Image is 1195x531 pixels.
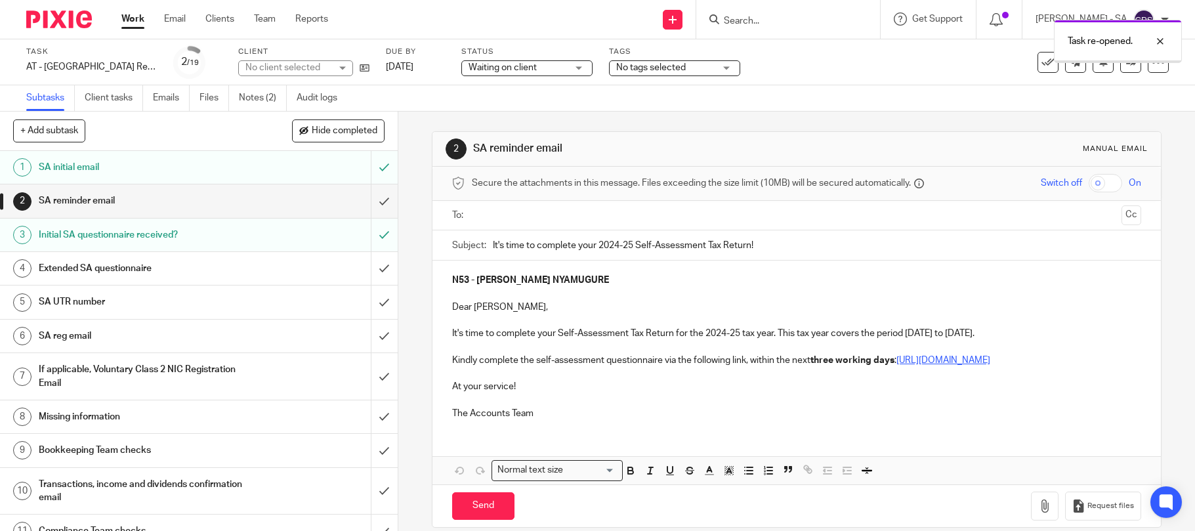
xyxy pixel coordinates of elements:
div: 7 [13,368,31,386]
h1: SA reminder email [473,142,824,156]
label: Client [238,47,369,57]
label: Subject: [452,239,486,252]
div: 4 [13,259,31,278]
div: 1 [13,158,31,177]
p: At your service! [452,380,1142,393]
input: Send [452,492,514,520]
label: Due by [386,47,445,57]
div: 2 [13,192,31,211]
span: Normal text size [495,463,566,477]
strong: three working days [810,356,894,365]
small: /19 [187,59,199,66]
h1: SA reminder email [39,191,251,211]
a: Emails [153,85,190,111]
span: Switch off [1041,177,1082,190]
a: Reports [295,12,328,26]
p: Task re-opened. [1068,35,1133,48]
p: The Accounts Team [452,407,1142,420]
p: Dear [PERSON_NAME], [452,301,1142,314]
div: No client selected [245,61,331,74]
span: Secure the attachments in this message. Files exceeding the size limit (10MB) will be secured aut... [472,177,911,190]
h1: Missing information [39,407,251,427]
input: Search for option [567,463,614,477]
a: Work [121,12,144,26]
a: Clients [205,12,234,26]
strong: N53 - [PERSON_NAME] NYAMUGURE [452,276,609,285]
div: 10 [13,482,31,500]
h1: If applicable, Voluntary Class 2 NIC Registration Email [39,360,251,393]
div: 6 [13,327,31,345]
h1: Initial SA questionnaire received? [39,225,251,245]
button: Cc [1122,205,1141,225]
h1: Extended SA questionnaire [39,259,251,278]
a: Audit logs [297,85,347,111]
p: Kindly complete the self-assessment questionnaire via the following link, within the next : [452,354,1142,367]
a: [URL][DOMAIN_NAME] [896,356,990,365]
div: 8 [13,408,31,426]
div: 2 [181,54,199,70]
div: Search for option [492,460,623,480]
h1: SA UTR number [39,292,251,312]
label: Task [26,47,157,57]
p: It's time to complete your Self-Assessment Tax Return for the 2024-25 tax year. This tax year cov... [452,327,1142,340]
div: 9 [13,441,31,459]
h1: Bookkeeping Team checks [39,440,251,460]
label: To: [452,209,467,222]
div: Manual email [1083,144,1148,154]
h1: SA reg email [39,326,251,346]
div: AT - [GEOGRAPHIC_DATA] Return - PE [DATE] [26,60,157,74]
a: Files [199,85,229,111]
h1: SA initial email [39,158,251,177]
a: Team [254,12,276,26]
div: AT - SA Return - PE 05-04-2025 [26,60,157,74]
label: Status [461,47,593,57]
a: Client tasks [85,85,143,111]
div: 2 [446,138,467,159]
span: [DATE] [386,62,413,72]
img: Pixie [26,11,92,28]
h1: Transactions, income and dividends confirmation email [39,475,251,508]
button: Hide completed [292,119,385,142]
img: svg%3E [1133,9,1154,30]
a: Subtasks [26,85,75,111]
span: Hide completed [312,126,377,137]
div: 3 [13,226,31,244]
span: No tags selected [616,63,686,72]
a: Email [164,12,186,26]
span: Request files [1087,501,1134,511]
span: On [1129,177,1141,190]
span: Waiting on client [469,63,537,72]
button: Request files [1065,492,1141,521]
a: Notes (2) [239,85,287,111]
button: + Add subtask [13,119,85,142]
div: 5 [13,293,31,312]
